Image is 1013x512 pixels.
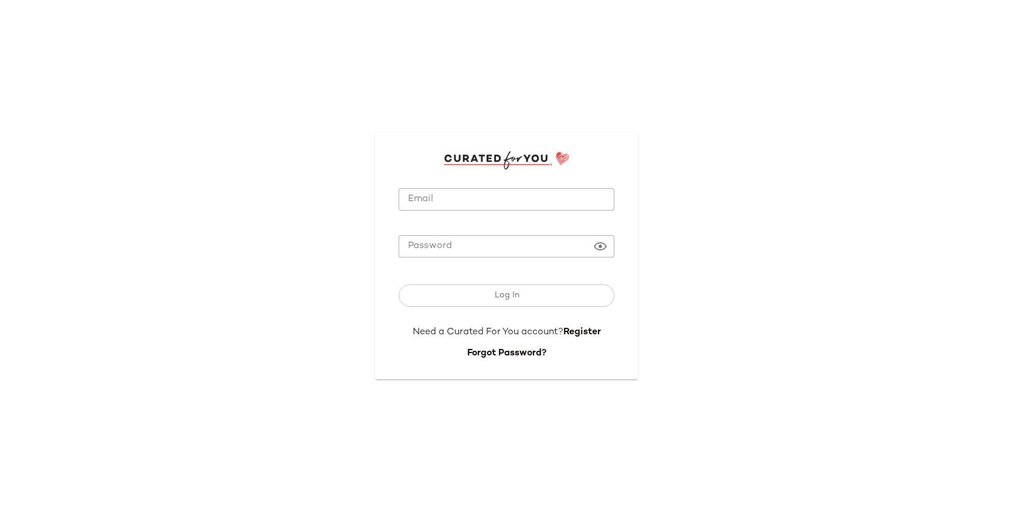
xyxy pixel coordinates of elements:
button: Log In [399,284,614,307]
img: cfy_login_logo.DGdB1djN.svg [444,151,570,169]
span: Need a Curated For You account? [413,327,563,337]
a: Register [563,327,601,337]
span: Log In [494,291,519,300]
a: Forgot Password? [467,348,546,358]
